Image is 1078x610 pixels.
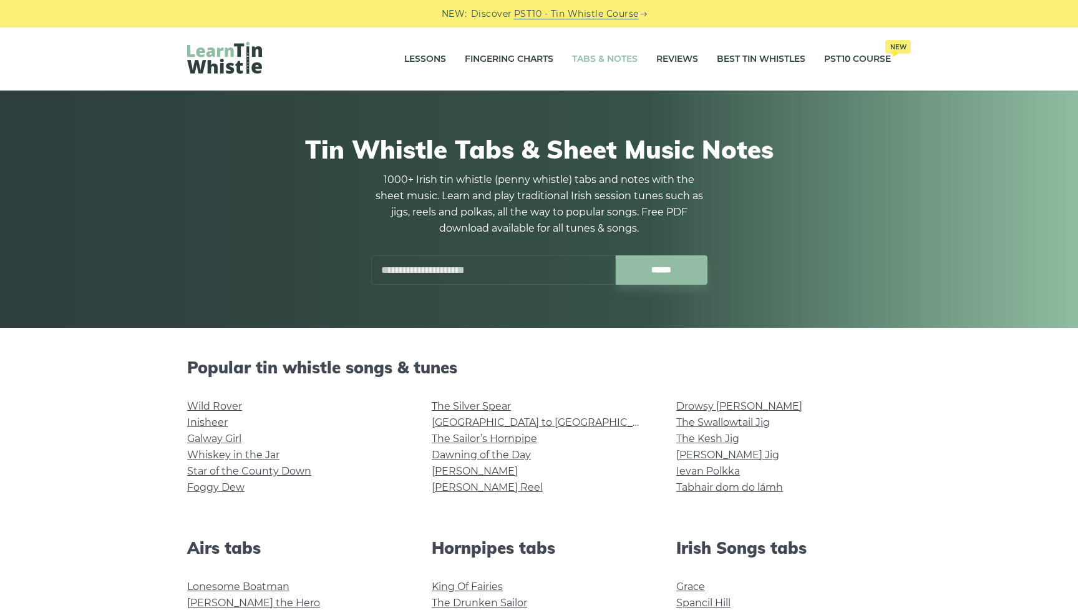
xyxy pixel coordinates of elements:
[187,481,245,493] a: Foggy Dew
[432,416,662,428] a: [GEOGRAPHIC_DATA] to [GEOGRAPHIC_DATA]
[676,465,740,477] a: Ievan Polkka
[676,400,802,412] a: Drowsy [PERSON_NAME]
[187,358,891,377] h2: Popular tin whistle songs & tunes
[676,597,731,609] a: Spancil Hill
[572,44,638,75] a: Tabs & Notes
[432,481,543,493] a: [PERSON_NAME] Reel
[187,465,311,477] a: Star of the County Down
[187,42,262,74] img: LearnTinWhistle.com
[432,597,527,609] a: The Drunken Sailor
[676,581,705,593] a: Grace
[187,416,228,428] a: Inisheer
[676,416,770,428] a: The Swallowtail Jig
[432,581,503,593] a: King Of Fairies
[676,449,779,461] a: [PERSON_NAME] Jig
[824,44,891,75] a: PST10 CourseNew
[432,465,518,477] a: [PERSON_NAME]
[187,597,320,609] a: [PERSON_NAME] the Hero
[676,538,891,558] h2: Irish Songs tabs
[432,449,531,461] a: Dawning of the Day
[187,538,402,558] h2: Airs tabs
[656,44,698,75] a: Reviews
[432,538,646,558] h2: Hornpipes tabs
[187,433,241,445] a: Galway Girl
[465,44,553,75] a: Fingering Charts
[717,44,805,75] a: Best Tin Whistles
[404,44,446,75] a: Lessons
[187,134,891,164] h1: Tin Whistle Tabs & Sheet Music Notes
[676,481,783,493] a: Tabhair dom do lámh
[187,400,242,412] a: Wild Rover
[371,172,707,237] p: 1000+ Irish tin whistle (penny whistle) tabs and notes with the sheet music. Learn and play tradi...
[187,581,289,593] a: Lonesome Boatman
[187,449,279,461] a: Whiskey in the Jar
[432,400,511,412] a: The Silver Spear
[676,433,739,445] a: The Kesh Jig
[885,40,911,54] span: New
[432,433,537,445] a: The Sailor’s Hornpipe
